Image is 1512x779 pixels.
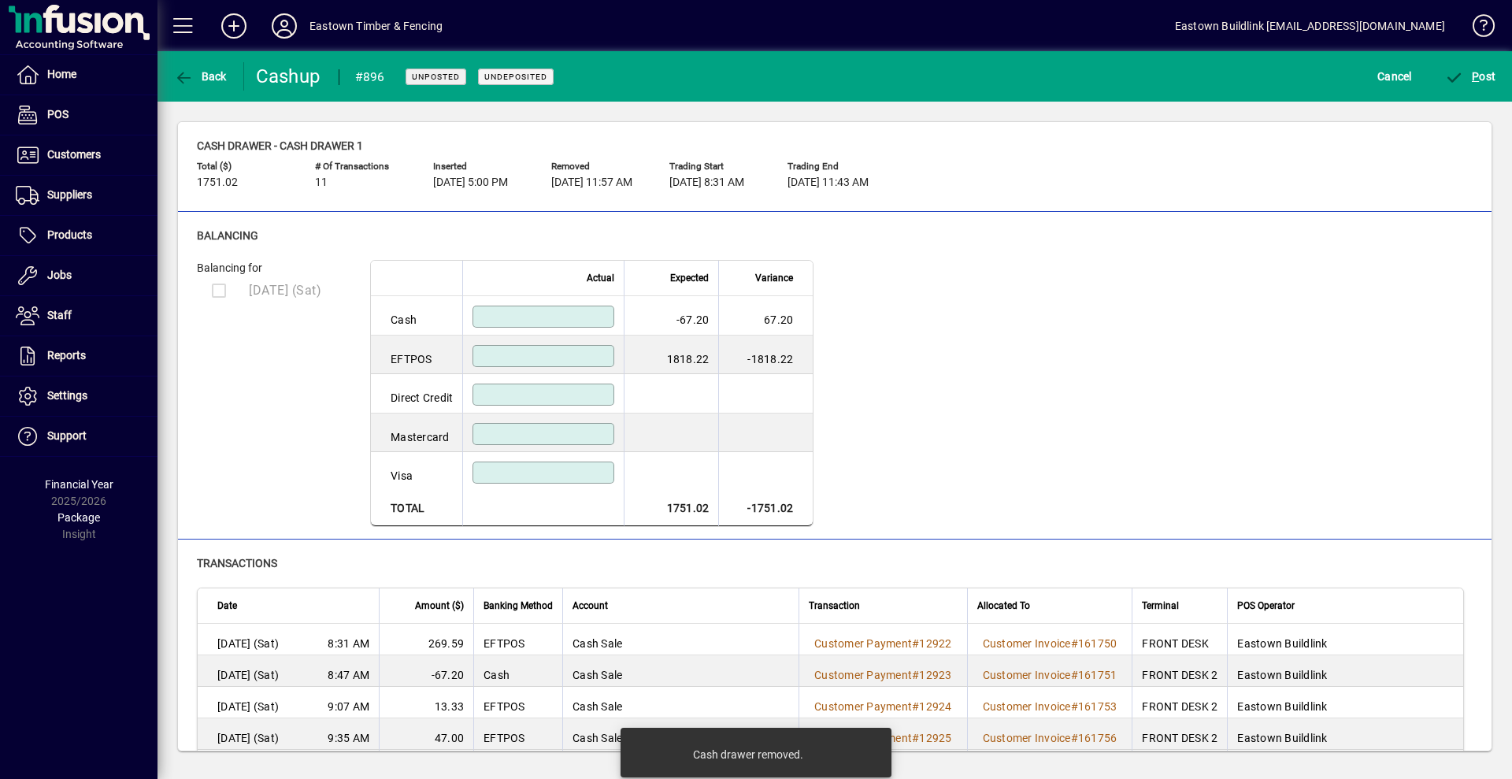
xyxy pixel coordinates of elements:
span: Suppliers [47,188,92,201]
td: FRONT DESK 2 [1132,718,1227,750]
span: Customer Invoice [983,637,1071,650]
td: FRONT DESK 2 [1132,687,1227,718]
a: Products [8,216,157,255]
span: 11 [315,176,328,189]
span: 161750 [1078,637,1117,650]
span: 12922 [919,637,951,650]
span: Amount ($) [415,597,464,614]
span: # [1071,669,1078,681]
td: -1818.22 [718,336,813,375]
td: 47.00 [379,718,473,750]
a: Knowledge Base [1461,3,1492,54]
span: Customer Invoice [983,732,1071,744]
td: Cash Sale [562,655,799,687]
td: Eastown Buildlink [1227,687,1463,718]
td: -67.20 [379,655,473,687]
span: Allocated To [977,597,1030,614]
span: 12923 [919,669,951,681]
span: Date [217,597,237,614]
span: Cancel [1377,64,1412,89]
td: FRONT DESK [1132,624,1227,655]
span: Customer Invoice [983,669,1071,681]
td: -67.20 [624,296,718,336]
span: 8:31 AM [328,636,369,651]
span: 12925 [919,732,951,744]
button: Add [209,12,259,40]
td: 1751.02 [624,491,718,526]
span: Transaction [809,597,860,614]
a: Support [8,417,157,456]
span: [DATE] (Sat) [249,283,321,298]
span: Customer Payment [814,669,912,681]
span: 9:07 AM [328,699,369,714]
span: [DATE] 11:43 AM [787,176,869,189]
td: EFTPOS [473,687,562,718]
td: -1751.02 [718,491,813,526]
span: Customer Payment [814,700,912,713]
a: Customer Payment#12923 [809,666,958,684]
span: [DATE] (Sat) [217,699,279,714]
app-page-header-button: Back [157,62,244,91]
span: Cash drawer - CASH DRAWER 1 [197,139,363,152]
td: FRONT DESK 2 [1132,655,1227,687]
a: Jobs [8,256,157,295]
td: 269.59 [379,624,473,655]
span: 161751 [1078,669,1117,681]
td: Visa [371,452,462,491]
span: # [912,669,919,681]
button: Cancel [1373,62,1416,91]
span: 161756 [1078,732,1117,744]
span: Undeposited [484,72,547,82]
span: Variance [755,269,793,287]
span: Banking Method [484,597,553,614]
td: Cash Sale [562,687,799,718]
span: Reports [47,349,86,362]
span: [DATE] 8:31 AM [669,176,744,189]
span: Trading start [669,161,764,172]
span: 161753 [1078,700,1117,713]
span: Total ($) [197,161,291,172]
td: 67.20 [718,296,813,336]
span: POS [47,108,69,121]
a: Customer Invoice#161756 [977,729,1123,747]
span: # of Transactions [315,161,409,172]
a: Customer Invoice#161750 [977,635,1123,652]
span: Staff [47,309,72,321]
span: # [1071,637,1078,650]
span: [DATE] (Sat) [217,667,279,683]
td: EFTPOS [473,624,562,655]
span: Products [47,228,92,241]
span: # [1071,732,1078,744]
span: [DATE] 11:57 AM [551,176,632,189]
button: Back [170,62,231,91]
div: Cashup [256,64,323,89]
td: 13.33 [379,687,473,718]
span: Customers [47,148,101,161]
td: 1818.22 [624,336,718,375]
a: Customer Payment#12924 [809,698,958,715]
span: Terminal [1142,597,1179,614]
div: Cash drawer removed. [693,747,803,762]
td: Cash Sale [562,718,799,750]
span: # [1071,700,1078,713]
td: Cash [473,655,562,687]
td: Cash Sale [562,624,799,655]
span: Inserted [433,161,528,172]
a: Staff [8,296,157,336]
span: [DATE] (Sat) [217,636,279,651]
span: Settings [47,389,87,402]
td: Total [371,491,462,526]
div: #896 [355,65,385,90]
span: Transactions [197,557,277,569]
span: Back [174,70,227,83]
span: Balancing [197,229,258,242]
span: 8:47 AM [328,667,369,683]
a: POS [8,95,157,135]
span: 12924 [919,700,951,713]
span: Actual [587,269,614,287]
td: Mastercard [371,414,462,453]
a: Customers [8,135,157,175]
span: Account [573,597,608,614]
span: Financial Year [45,478,113,491]
a: Customer Invoice#161753 [977,698,1123,715]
